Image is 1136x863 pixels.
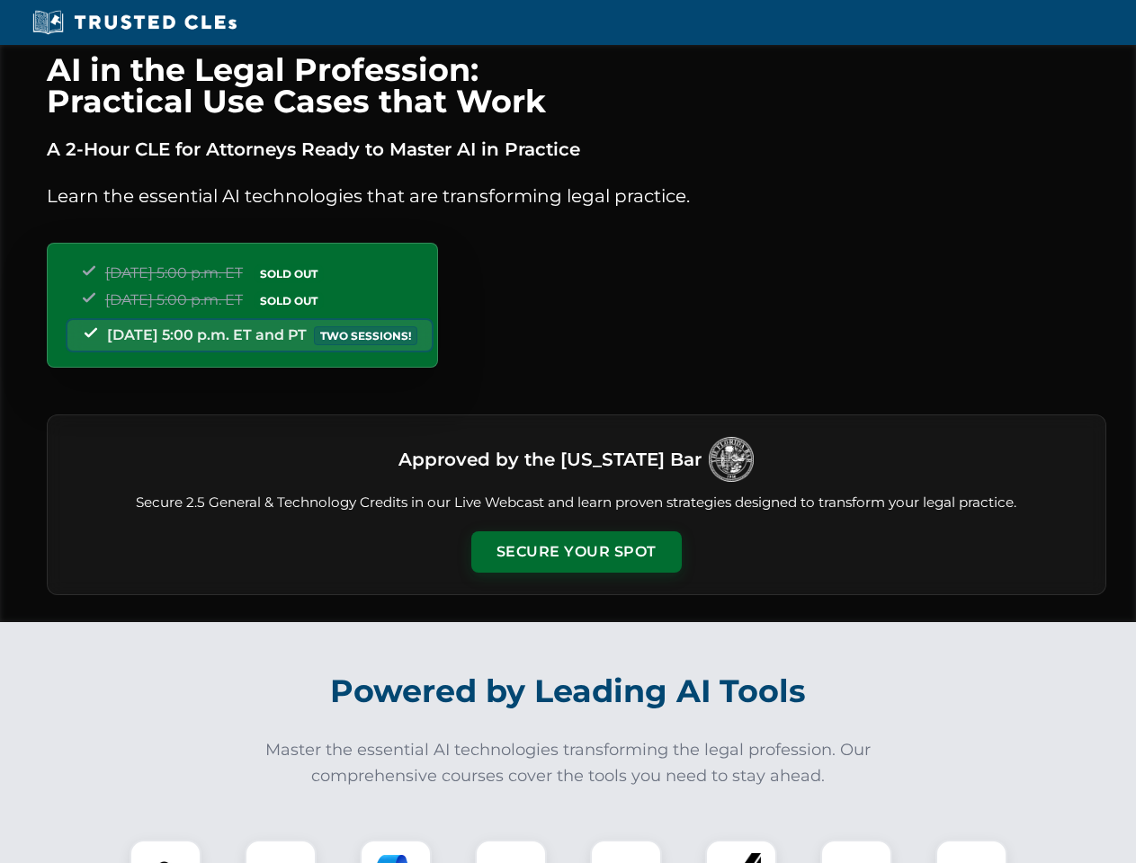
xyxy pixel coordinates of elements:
button: Secure Your Spot [471,531,682,573]
span: [DATE] 5:00 p.m. ET [105,291,243,308]
p: A 2-Hour CLE for Attorneys Ready to Master AI in Practice [47,135,1106,164]
p: Learn the essential AI technologies that are transforming legal practice. [47,182,1106,210]
h3: Approved by the [US_STATE] Bar [398,443,702,476]
img: Trusted CLEs [27,9,242,36]
span: [DATE] 5:00 p.m. ET [105,264,243,281]
span: SOLD OUT [254,291,324,310]
h1: AI in the Legal Profession: Practical Use Cases that Work [47,54,1106,117]
h2: Powered by Leading AI Tools [70,660,1067,723]
p: Master the essential AI technologies transforming the legal profession. Our comprehensive courses... [254,737,883,789]
p: Secure 2.5 General & Technology Credits in our Live Webcast and learn proven strategies designed ... [69,493,1084,513]
img: Logo [709,437,754,482]
span: SOLD OUT [254,264,324,283]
